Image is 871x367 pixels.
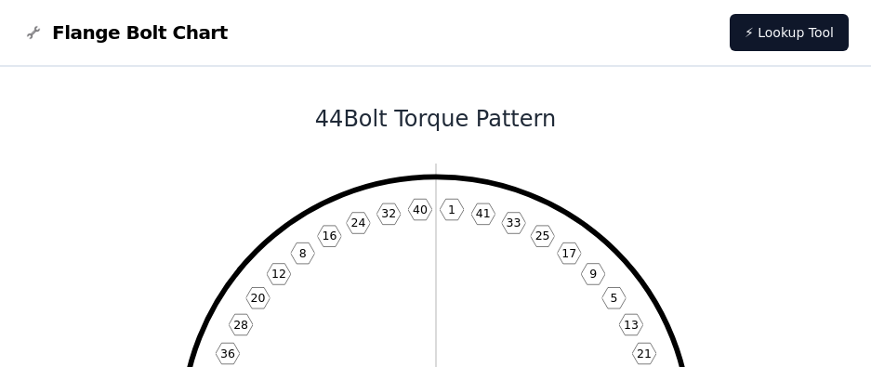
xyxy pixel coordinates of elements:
[271,267,285,281] text: 12
[219,347,234,360] text: 36
[22,20,228,46] a: Flange Bolt Chart LogoFlange Bolt Chart
[623,318,638,332] text: 13
[637,347,652,360] text: 21
[52,20,228,46] span: Flange Bolt Chart
[561,246,576,260] text: 17
[233,318,248,332] text: 28
[448,203,455,216] text: 1
[21,104,850,134] h1: 44 Bolt Torque Pattern
[322,229,337,242] text: 16
[298,246,306,260] text: 8
[250,291,265,305] text: 20
[412,203,427,216] text: 40
[610,291,617,305] text: 5
[350,216,365,229] text: 24
[534,229,549,242] text: 25
[475,206,490,220] text: 41
[22,21,45,44] img: Flange Bolt Chart Logo
[589,267,597,281] text: 9
[506,216,521,229] text: 33
[730,14,849,51] a: ⚡ Lookup Tool
[381,206,396,220] text: 32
